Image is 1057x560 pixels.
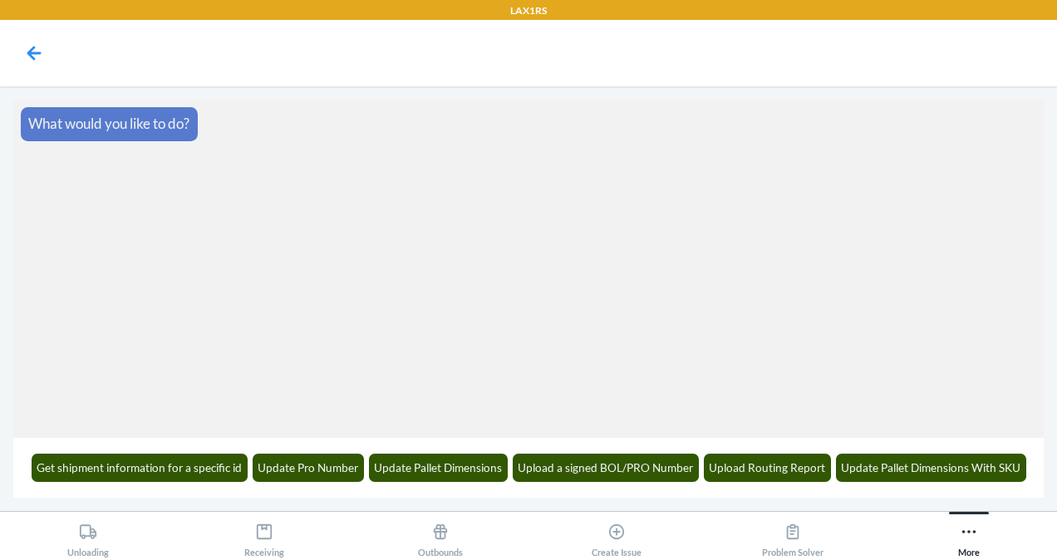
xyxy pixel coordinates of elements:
[510,3,547,18] p: LAX1RS
[32,454,248,482] button: Get shipment information for a specific id
[836,454,1027,482] button: Update Pallet Dimensions With SKU
[244,516,284,558] div: Receiving
[369,454,509,482] button: Update Pallet Dimensions
[28,113,189,135] p: What would you like to do?
[881,512,1057,558] button: More
[67,516,109,558] div: Unloading
[705,512,881,558] button: Problem Solver
[418,516,463,558] div: Outbounds
[958,516,980,558] div: More
[176,512,352,558] button: Receiving
[513,454,700,482] button: Upload a signed BOL/PRO Number
[704,454,832,482] button: Upload Routing Report
[528,512,705,558] button: Create Issue
[352,512,528,558] button: Outbounds
[253,454,365,482] button: Update Pro Number
[762,516,823,558] div: Problem Solver
[592,516,642,558] div: Create Issue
